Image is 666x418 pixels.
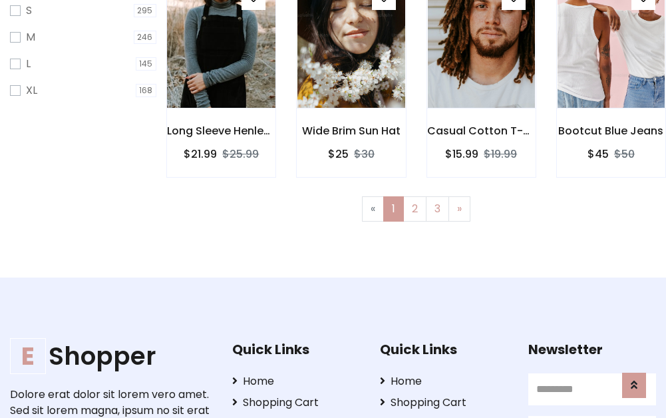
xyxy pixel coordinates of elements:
[26,56,31,72] label: L
[557,124,665,137] h6: Bootcut Blue Jeans
[328,148,349,160] h6: $25
[297,124,405,137] h6: Wide Brim Sun Hat
[380,373,508,389] a: Home
[380,341,508,357] h5: Quick Links
[380,395,508,411] a: Shopping Cart
[457,201,462,216] span: »
[167,124,275,137] h6: Long Sleeve Henley T-Shirt
[403,196,426,222] a: 2
[26,29,35,45] label: M
[136,84,157,97] span: 168
[10,341,212,371] a: EShopper
[427,124,536,137] h6: Casual Cotton T-Shirt
[232,341,360,357] h5: Quick Links
[484,146,517,162] del: $19.99
[587,148,609,160] h6: $45
[10,341,212,371] h1: Shopper
[136,57,157,71] span: 145
[614,146,635,162] del: $50
[10,338,46,374] span: E
[426,196,449,222] a: 3
[232,373,360,389] a: Home
[354,146,375,162] del: $30
[176,196,656,222] nav: Page navigation
[222,146,259,162] del: $25.99
[184,148,217,160] h6: $21.99
[134,31,157,44] span: 246
[528,341,656,357] h5: Newsletter
[383,196,404,222] a: 1
[232,395,360,411] a: Shopping Cart
[26,3,32,19] label: S
[134,4,157,17] span: 295
[448,196,470,222] a: Next
[445,148,478,160] h6: $15.99
[26,83,37,99] label: XL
